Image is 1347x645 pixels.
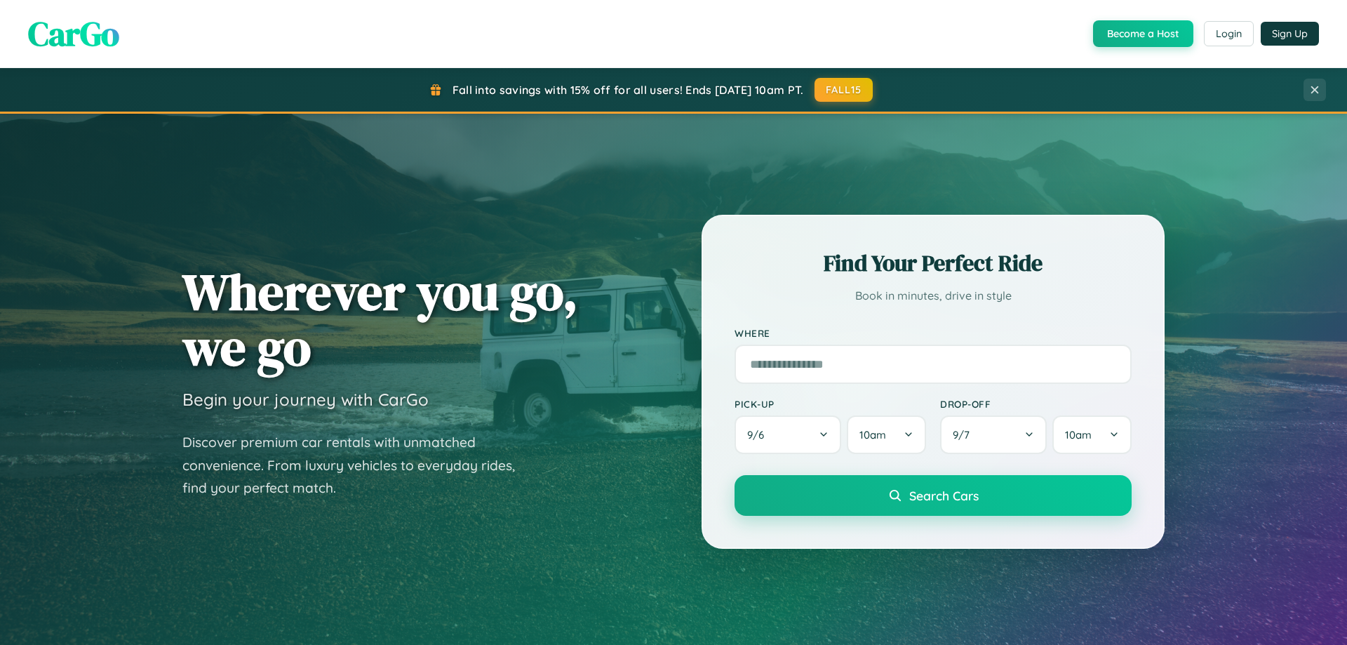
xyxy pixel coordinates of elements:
[735,327,1132,339] label: Where
[735,475,1132,516] button: Search Cars
[735,415,841,454] button: 9/6
[28,11,119,57] span: CarGo
[940,415,1047,454] button: 9/7
[847,415,926,454] button: 10am
[735,398,926,410] label: Pick-up
[747,428,771,441] span: 9 / 6
[182,264,578,375] h1: Wherever you go, we go
[1052,415,1132,454] button: 10am
[735,286,1132,306] p: Book in minutes, drive in style
[453,83,804,97] span: Fall into savings with 15% off for all users! Ends [DATE] 10am PT.
[182,389,429,410] h3: Begin your journey with CarGo
[859,428,886,441] span: 10am
[1065,428,1092,441] span: 10am
[182,431,533,500] p: Discover premium car rentals with unmatched convenience. From luxury vehicles to everyday rides, ...
[909,488,979,503] span: Search Cars
[1204,21,1254,46] button: Login
[1261,22,1319,46] button: Sign Up
[940,398,1132,410] label: Drop-off
[1093,20,1193,47] button: Become a Host
[815,78,873,102] button: FALL15
[953,428,977,441] span: 9 / 7
[735,248,1132,279] h2: Find Your Perfect Ride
